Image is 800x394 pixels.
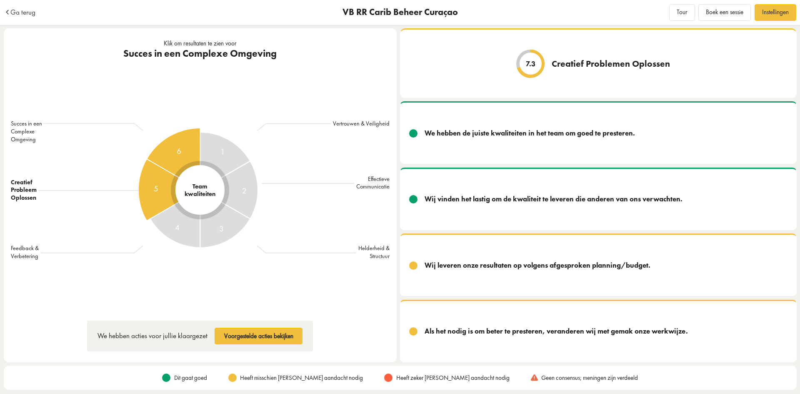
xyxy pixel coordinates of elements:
button: Tour [669,4,695,21]
span: 6 [177,145,181,158]
div: Wij leveren onze resultaten op volgens afgesproken planning/budget. [425,261,650,271]
div: We hebben acties voor jullie klaargezet [97,331,207,341]
span: 7.3 [526,60,535,67]
div: Feedback & Verbetering [11,244,40,260]
span: Heeft zeker [PERSON_NAME] aandacht nodig [396,373,510,383]
span: Heeft misschien [PERSON_NAME] aandacht nodig [240,373,363,383]
span: 1 [220,146,225,158]
div: Succes in een Complexe Omgeving [11,120,44,143]
span: Team kwaliteiten [185,183,215,198]
div: VB RR Carib Beheer Curaçao [162,8,637,17]
a: Instellingen [755,4,796,21]
button: Voorgestelde acties bekijken [215,328,302,344]
span: 4 [175,221,180,234]
span: 5 [154,183,158,195]
span: 3 [219,222,223,235]
div: Succes in een Complexe Omgeving [123,48,277,59]
span: Geen consensus; meningen zijn verdeeld [541,373,638,383]
span: Dit gaat goed [174,373,207,383]
div: We hebben de juiste kwaliteiten in het team om goed te presteren. [425,128,635,138]
div: Creatief Probleem Oplossen [11,178,38,202]
div: Als het nodig is om beter te presteren, veranderen wij met gemak onze werkwijze. [425,326,688,336]
div: Vertrouwen & Veiligheid [331,120,389,130]
button: Boek een sessie [698,4,751,21]
div: Helderheid & Structuur [356,244,389,260]
span: 2 [242,185,246,197]
img: icon06.svg [531,374,538,381]
div: Wij vinden het lastig om de kwaliteit te leveren die anderen van ons verwachten. [425,194,682,204]
span: Klik om resultaten te zien voor [164,39,237,48]
span: Creatief Problemen Oplossen [552,58,670,69]
span: Ga terug [10,9,35,16]
div: Effectieve Communicatie [354,175,389,191]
